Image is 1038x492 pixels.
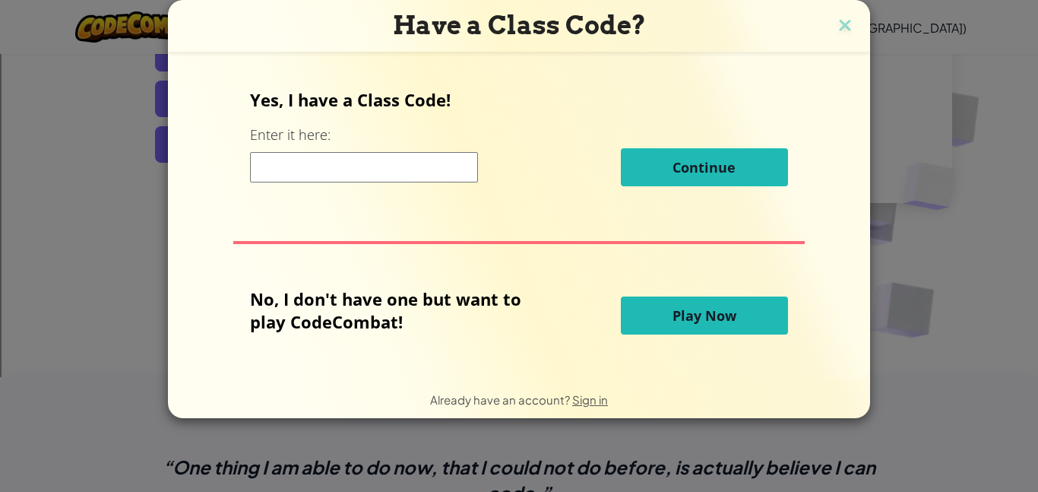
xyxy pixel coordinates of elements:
span: Have a Class Code? [393,10,646,40]
div: Move To ... [6,33,1032,47]
p: No, I don't have one but want to play CodeCombat! [250,287,544,333]
div: Delete [6,47,1032,61]
button: Play Now [621,297,788,335]
label: Enter it here: [250,125,331,144]
div: Rename [6,88,1032,102]
span: Already have an account? [430,392,572,407]
span: Play Now [672,306,736,325]
div: Options [6,61,1032,75]
span: Continue [672,158,736,176]
p: Yes, I have a Class Code! [250,88,787,111]
img: close icon [835,15,855,38]
div: Sign out [6,75,1032,88]
div: Move To ... [6,102,1032,116]
button: Continue [621,148,788,186]
div: Sort A > Z [6,6,1032,20]
div: Sort New > Old [6,20,1032,33]
a: Sign in [572,392,608,407]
